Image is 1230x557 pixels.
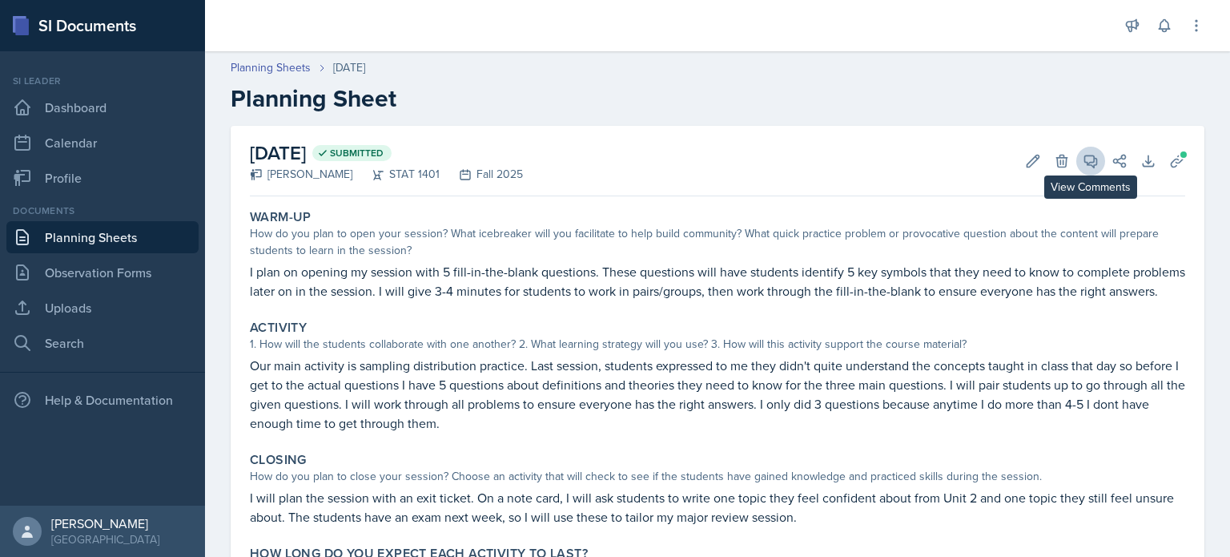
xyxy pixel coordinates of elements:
[231,59,311,76] a: Planning Sheets
[6,292,199,324] a: Uploads
[250,356,1185,433] p: Our main activity is sampling distribution practice. Last session, students expressed to me they ...
[330,147,384,159] span: Submitted
[6,91,199,123] a: Dashboard
[51,531,159,547] div: [GEOGRAPHIC_DATA]
[250,139,523,168] h2: [DATE]
[250,262,1185,301] p: I plan on opening my session with 5 fill-in-the-blank questions. These questions will have studen...
[250,320,307,336] label: Activity
[231,84,1204,113] h2: Planning Sheet
[6,256,199,289] a: Observation Forms
[6,127,199,159] a: Calendar
[6,74,199,88] div: Si leader
[6,327,199,359] a: Search
[6,221,199,253] a: Planning Sheets
[250,452,307,468] label: Closing
[250,225,1185,259] div: How do you plan to open your session? What icebreaker will you facilitate to help build community...
[6,384,199,416] div: Help & Documentation
[440,166,523,183] div: Fall 2025
[250,488,1185,527] p: I will plan the session with an exit ticket. On a note card, I will ask students to write one top...
[352,166,440,183] div: STAT 1401
[250,209,312,225] label: Warm-Up
[250,468,1185,485] div: How do you plan to close your session? Choose an activity that will check to see if the students ...
[6,162,199,194] a: Profile
[250,166,352,183] div: [PERSON_NAME]
[250,336,1185,353] div: 1. How will the students collaborate with one another? 2. What learning strategy will you use? 3....
[1076,147,1105,176] button: View Comments
[51,515,159,531] div: [PERSON_NAME]
[333,59,365,76] div: [DATE]
[6,204,199,218] div: Documents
